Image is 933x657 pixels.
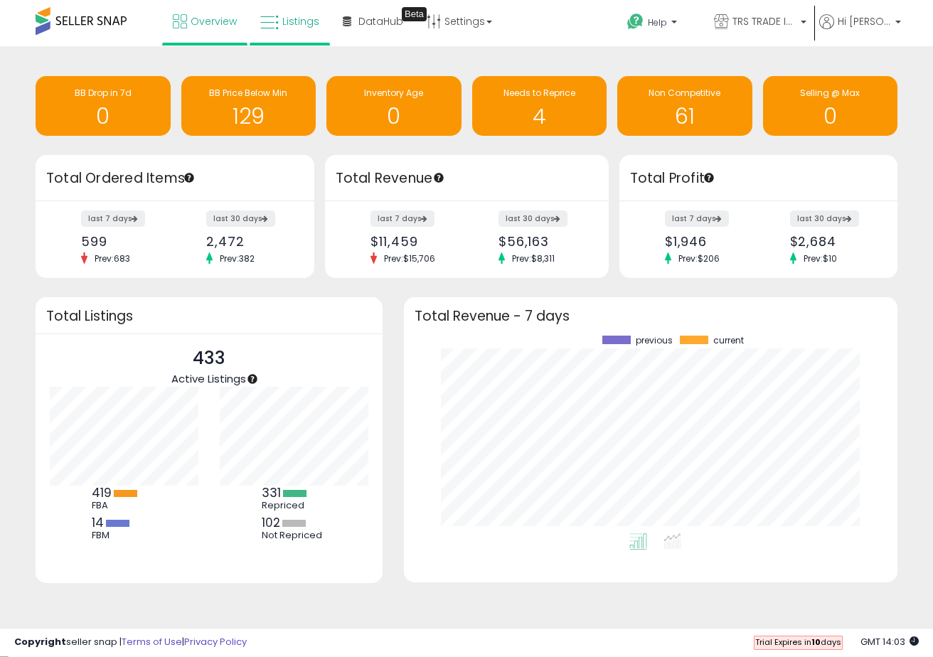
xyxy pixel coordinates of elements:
div: FBM [92,530,156,541]
h1: 0 [334,105,454,128]
div: Repriced [262,500,326,511]
span: Active Listings [171,371,246,386]
h1: 0 [770,105,891,128]
a: BB Price Below Min 129 [181,76,316,136]
div: $1,946 [665,234,747,249]
label: last 30 days [499,210,567,227]
div: $2,684 [790,234,873,249]
h1: 129 [188,105,309,128]
span: Trial Expires in days [755,636,841,648]
span: BB Drop in 7d [75,87,132,99]
div: $56,163 [499,234,584,249]
span: Overview [191,14,237,28]
b: 14 [92,514,104,531]
div: seller snap | | [14,636,247,649]
h1: 61 [624,105,745,128]
span: TRS TRADE INC [732,14,796,28]
label: last 7 days [370,210,434,227]
b: 10 [811,636,821,648]
label: last 30 days [790,210,859,227]
h1: 4 [479,105,600,128]
span: Needs to Reprice [503,87,575,99]
a: Needs to Reprice 4 [472,76,607,136]
h3: Total Profit [630,169,887,188]
h3: Total Revenue [336,169,598,188]
span: Non Competitive [649,87,720,99]
span: Help [648,16,667,28]
div: 599 [81,234,164,249]
strong: Copyright [14,635,66,648]
div: Tooltip anchor [402,7,427,21]
label: last 7 days [81,210,145,227]
span: Prev: $15,706 [377,252,442,265]
label: last 30 days [206,210,275,227]
div: Tooltip anchor [432,171,445,184]
b: 419 [92,484,112,501]
div: FBA [92,500,156,511]
span: current [713,336,744,346]
span: Prev: $206 [671,252,727,265]
h3: Total Revenue - 7 days [415,311,887,321]
div: $11,459 [370,234,456,249]
span: previous [636,336,673,346]
div: Not Repriced [262,530,326,541]
a: BB Drop in 7d 0 [36,76,171,136]
a: Privacy Policy [184,635,247,648]
span: Prev: 683 [87,252,137,265]
span: DataHub [358,14,403,28]
a: Help [616,2,701,46]
div: Tooltip anchor [183,171,196,184]
span: Hi [PERSON_NAME] [838,14,891,28]
span: Listings [282,14,319,28]
span: Prev: $10 [796,252,844,265]
span: Selling @ Max [800,87,860,99]
div: 2,472 [206,234,289,249]
h1: 0 [43,105,164,128]
div: Tooltip anchor [246,373,259,385]
span: 2025-09-10 14:03 GMT [860,635,919,648]
span: Inventory Age [364,87,423,99]
span: Prev: 382 [213,252,262,265]
i: Get Help [627,13,644,31]
b: 331 [262,484,281,501]
a: Inventory Age 0 [326,76,462,136]
h3: Total Listings [46,311,372,321]
label: last 7 days [665,210,729,227]
a: Terms of Use [122,635,182,648]
span: Prev: $8,311 [505,252,562,265]
span: BB Price Below Min [209,87,287,99]
div: Tooltip anchor [703,171,715,184]
a: Selling @ Max 0 [763,76,898,136]
h3: Total Ordered Items [46,169,304,188]
p: 433 [171,345,246,372]
b: 102 [262,514,280,531]
a: Hi [PERSON_NAME] [819,14,901,46]
a: Non Competitive 61 [617,76,752,136]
